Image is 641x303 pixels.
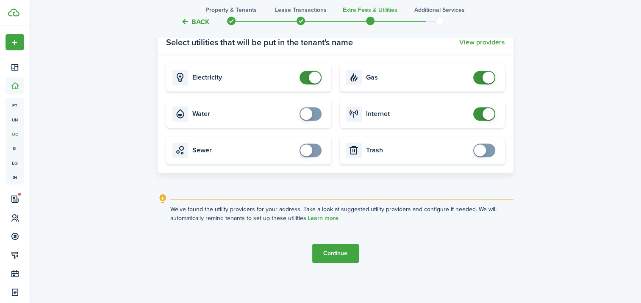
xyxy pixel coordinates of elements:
[205,6,257,14] h3: Property & Tenants
[366,110,469,118] card-title: Internet
[170,205,513,223] explanation-description: We've found the utility providers for your address. Take a look at suggested utility providers an...
[275,6,327,14] h3: Lease Transactions
[6,113,24,127] a: un
[6,34,24,50] button: Open menu
[181,17,209,26] button: Back
[192,74,295,81] card-title: Electricity
[366,146,469,154] card-title: Trash
[192,110,295,118] card-title: Water
[366,74,469,81] card-title: Gas
[6,156,24,170] a: eq
[308,215,339,222] a: Learn more
[6,141,24,156] a: kl
[158,194,168,204] i: outline
[8,8,19,17] img: TenantCloud
[6,170,24,185] a: in
[343,6,397,14] h3: Extra fees & Utilities
[6,127,24,141] a: oc
[6,98,24,113] a: pt
[459,39,505,46] button: View providers
[414,6,465,14] h3: Additional Services
[312,244,359,263] button: Continue
[166,36,353,49] panel-main-title: Select utilities that will be put in the tenant's name
[192,146,295,154] card-title: Sewer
